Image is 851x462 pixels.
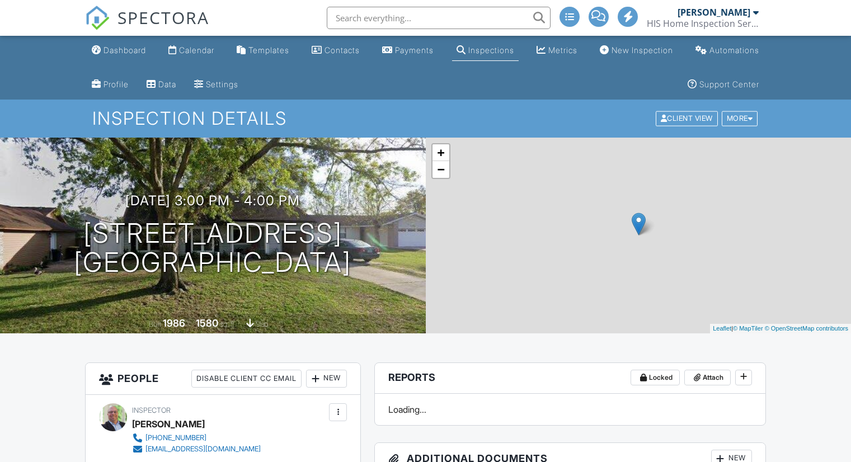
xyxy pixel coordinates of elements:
div: Payments [395,45,434,55]
div: [EMAIL_ADDRESS][DOMAIN_NAME] [145,445,261,454]
div: [PHONE_NUMBER] [145,433,206,442]
div: Profile [104,79,129,89]
div: Metrics [548,45,577,55]
a: Zoom in [432,144,449,161]
a: [PHONE_NUMBER] [132,432,261,444]
a: Company Profile [87,74,133,95]
div: Automations [709,45,759,55]
div: Disable Client CC Email [191,370,302,388]
a: Contacts [307,40,364,61]
span: Inspector [132,406,171,414]
div: New Inspection [612,45,673,55]
div: Client View [656,111,718,126]
div: Inspections [468,45,514,55]
div: Templates [248,45,289,55]
a: Leaflet [713,325,731,332]
a: © MapTiler [733,325,763,332]
div: | [710,324,851,333]
span: Built [149,320,161,328]
div: 1580 [196,317,218,329]
a: © OpenStreetMap contributors [765,325,848,332]
div: Settings [206,79,238,89]
span: SPECTORA [117,6,209,29]
div: 1986 [163,317,185,329]
div: Data [158,79,176,89]
h1: [STREET_ADDRESS] [GEOGRAPHIC_DATA] [74,219,351,278]
a: SPECTORA [85,15,209,39]
div: New [306,370,347,388]
h3: [DATE] 3:00 pm - 4:00 pm [125,193,300,208]
a: Dashboard [87,40,151,61]
a: Client View [655,114,721,122]
div: [PERSON_NAME] [132,416,205,432]
h3: People [86,363,360,395]
div: [PERSON_NAME] [678,7,750,18]
a: Automations (Advanced) [691,40,764,61]
a: Templates [232,40,294,61]
img: The Best Home Inspection Software - Spectora [85,6,110,30]
div: Contacts [325,45,360,55]
a: Inspections [452,40,519,61]
input: Search everything... [327,7,551,29]
a: Data [142,74,181,95]
a: Metrics [532,40,582,61]
div: More [722,111,758,126]
span: slab [256,320,268,328]
a: [EMAIL_ADDRESS][DOMAIN_NAME] [132,444,261,455]
a: Payments [378,40,438,61]
div: Support Center [699,79,759,89]
a: New Inspection [595,40,678,61]
div: HIS Home Inspection Services [647,18,759,29]
a: Zoom out [432,161,449,178]
a: Settings [190,74,243,95]
div: Dashboard [104,45,146,55]
div: Calendar [179,45,214,55]
span: sq. ft. [220,320,236,328]
a: Support Center [683,74,764,95]
h1: Inspection Details [92,109,759,128]
a: Calendar [164,40,219,61]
